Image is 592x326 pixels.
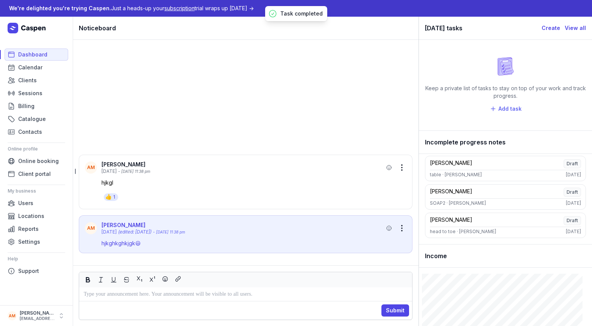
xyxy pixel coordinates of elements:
[18,89,42,98] span: Sessions
[18,199,33,208] span: Users
[102,240,406,247] p: hjkghkghkjgk😃
[18,169,51,179] span: Client portal
[102,229,117,235] div: [DATE]
[73,17,419,40] div: Noticeboard
[18,266,39,276] span: Support
[430,216,472,225] div: [PERSON_NAME]
[18,212,44,221] span: Locations
[153,229,185,235] div: - [DATE] 11:38 pm
[18,237,40,246] span: Settings
[9,311,16,320] span: AM
[8,143,65,155] div: Online profile
[430,200,486,206] div: SOAP2 · [PERSON_NAME]
[565,24,586,33] a: View all
[18,63,42,72] span: Calendar
[18,127,42,136] span: Contacts
[18,50,47,59] span: Dashboard
[87,165,95,171] span: AM
[102,161,384,168] div: [PERSON_NAME]
[564,216,581,225] span: Draft
[425,85,586,100] div: Keep a private list of tasks to stay on top of your work and track progress.
[542,24,560,33] a: Create
[9,5,111,11] span: We're delighted you're trying Caspen.
[164,5,195,11] span: subscription
[381,304,409,317] button: Submit
[18,102,34,111] span: Billing
[386,306,405,315] span: Submit
[419,244,592,268] div: Income
[430,159,472,168] div: [PERSON_NAME]
[102,168,117,174] div: [DATE]
[566,200,581,206] div: [DATE]
[102,221,384,229] div: [PERSON_NAME]
[105,193,112,201] div: 👍
[498,104,522,113] span: Add task
[113,194,115,200] div: 1
[102,179,406,187] p: hjkgl
[566,172,581,178] div: [DATE]
[430,172,482,178] div: table · [PERSON_NAME]
[118,229,152,235] div: (edited: [DATE])
[9,4,254,13] div: Just a heads-up your trial wraps up [DATE] →
[8,185,65,197] div: My business
[18,114,46,124] span: Catalogue
[566,229,581,235] div: [DATE]
[118,169,150,174] div: - [DATE] 11:38 pm
[564,188,581,197] span: Draft
[425,213,586,238] a: [PERSON_NAME]Drafthead to toe · [PERSON_NAME][DATE]
[20,310,55,316] div: [PERSON_NAME]
[18,76,37,85] span: Clients
[18,157,59,166] span: Online booking
[87,225,95,231] span: AM
[430,229,496,235] div: head to toe · [PERSON_NAME]
[18,224,39,234] span: Reports
[280,10,323,17] p: Task completed
[564,159,581,168] span: Draft
[419,131,592,154] div: Incomplete progress notes
[430,188,472,197] div: [PERSON_NAME]
[425,23,542,33] div: [DATE] tasks
[425,184,586,210] a: [PERSON_NAME]DraftSOAP2 · [PERSON_NAME][DATE]
[425,156,586,181] a: [PERSON_NAME]Drafttable · [PERSON_NAME][DATE]
[8,253,65,265] div: Help
[20,316,55,321] div: [EMAIL_ADDRESS][DOMAIN_NAME]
